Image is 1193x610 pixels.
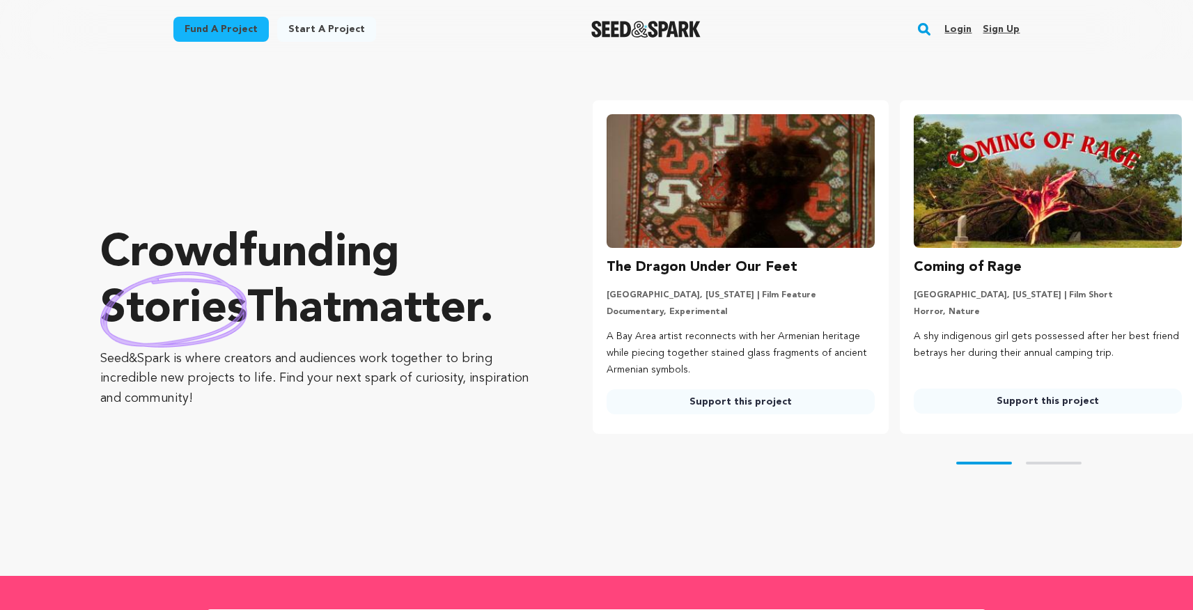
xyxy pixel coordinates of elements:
h3: The Dragon Under Our Feet [607,256,797,279]
h3: Coming of Rage [914,256,1022,279]
a: Fund a project [173,17,269,42]
p: [GEOGRAPHIC_DATA], [US_STATE] | Film Feature [607,290,875,301]
img: Seed&Spark Logo Dark Mode [591,21,701,38]
img: hand sketched image [100,272,247,347]
p: Seed&Spark is where creators and audiences work together to bring incredible new projects to life... [100,349,537,409]
span: matter [341,288,480,332]
p: Crowdfunding that . [100,226,537,338]
p: [GEOGRAPHIC_DATA], [US_STATE] | Film Short [914,290,1182,301]
a: Seed&Spark Homepage [591,21,701,38]
a: Login [944,18,972,40]
a: Support this project [914,389,1182,414]
p: Horror, Nature [914,306,1182,318]
a: Start a project [277,17,376,42]
a: Support this project [607,389,875,414]
img: The Dragon Under Our Feet image [607,114,875,248]
p: Documentary, Experimental [607,306,875,318]
p: A Bay Area artist reconnects with her Armenian heritage while piecing together stained glass frag... [607,329,875,378]
p: A shy indigenous girl gets possessed after her best friend betrays her during their annual campin... [914,329,1182,362]
img: Coming of Rage image [914,114,1182,248]
a: Sign up [983,18,1020,40]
